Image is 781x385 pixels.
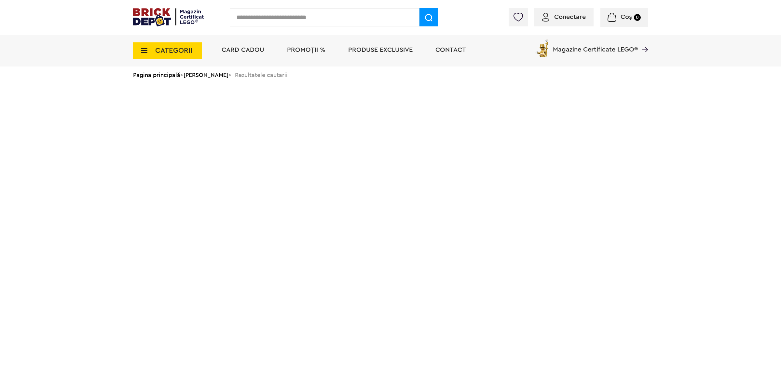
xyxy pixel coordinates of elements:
small: 0 [634,14,641,21]
a: Contact [435,47,466,53]
a: Card Cadou [222,47,264,53]
a: Pagina principală [133,72,180,78]
span: Magazine Certificate LEGO® [553,38,638,53]
div: > > Rezultatele cautarii [133,67,648,83]
a: PROMOȚII % [287,47,325,53]
a: Produse exclusive [348,47,413,53]
a: Magazine Certificate LEGO® [638,38,648,44]
a: [PERSON_NAME] [184,72,228,78]
a: Conectare [542,14,586,20]
span: Conectare [554,14,586,20]
span: Coș [621,14,632,20]
span: CATEGORII [155,47,192,54]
